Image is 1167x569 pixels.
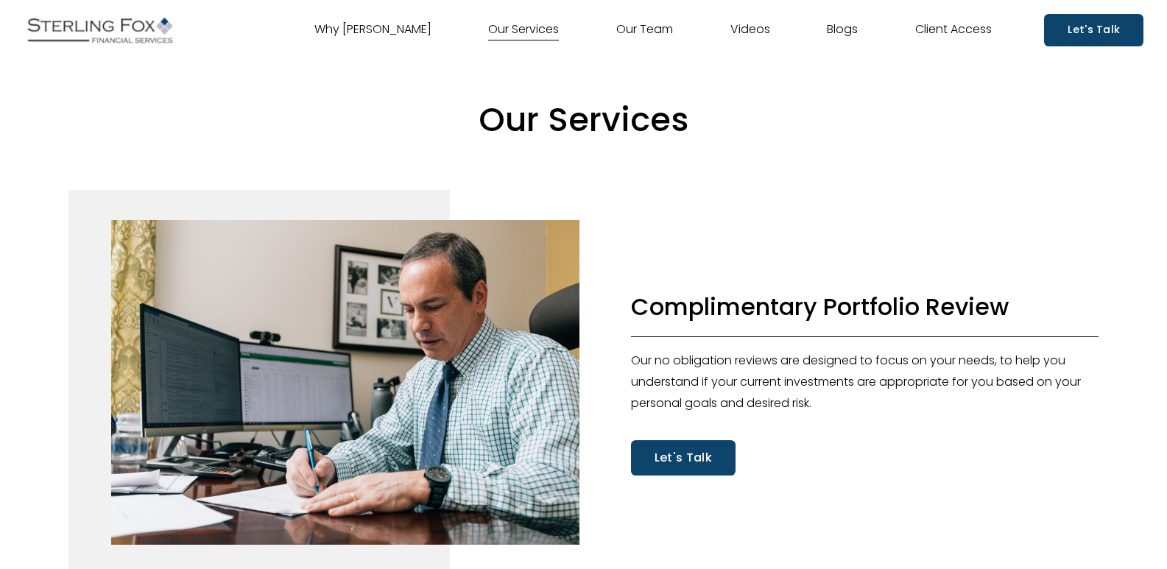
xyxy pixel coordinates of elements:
[488,18,559,42] a: Our Services
[616,18,673,42] a: Our Team
[314,18,431,42] a: Why [PERSON_NAME]
[631,440,736,475] a: Let's Talk
[915,18,992,42] a: Client Access
[1044,14,1143,46] a: Let's Talk
[730,18,770,42] a: Videos
[68,99,1099,141] h2: Our Services
[631,350,1099,414] p: Our no obligation reviews are designed to focus on your needs, to help you understand if your cur...
[631,291,1099,322] h3: Complimentary Portfolio Review
[24,12,177,49] img: Sterling Fox Financial Services
[827,18,858,42] a: Blogs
